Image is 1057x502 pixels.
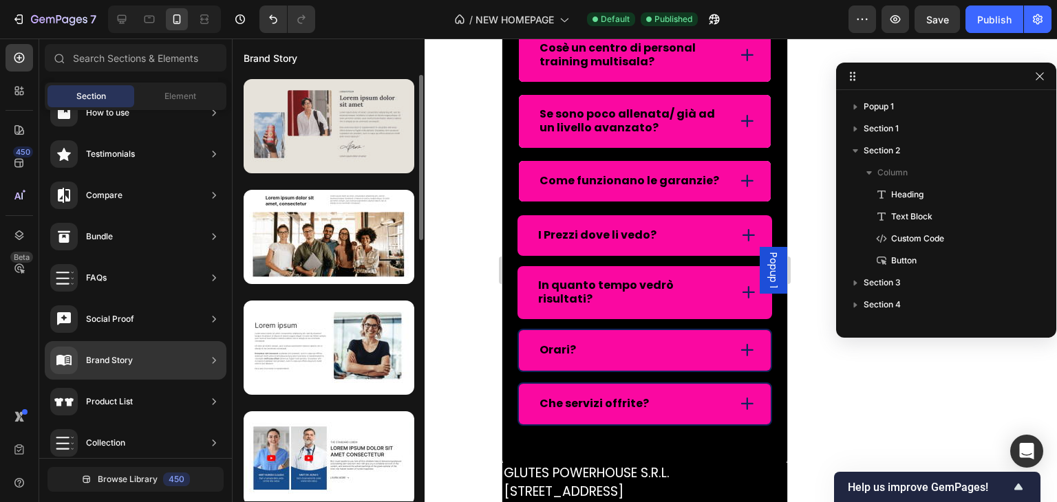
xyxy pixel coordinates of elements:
button: Publish [965,6,1023,33]
iframe: Design area [502,39,787,502]
div: Testimonials [86,147,135,161]
span: NEW HOMEPAGE [476,12,554,27]
p: 7 [90,11,96,28]
span: Default [601,13,630,25]
div: Brand Story [86,353,133,367]
div: Publish [977,12,1012,27]
div: Social Proof [86,312,134,326]
span: Text Block [891,210,932,223]
span: Column [877,166,908,179]
div: How to use [86,106,129,120]
span: Button [891,254,917,268]
input: Search Sections & Elements [45,44,226,72]
div: Product List [86,395,133,408]
div: Open Intercom Messenger [1010,435,1043,468]
span: Browse Library [98,473,158,485]
div: Beta [10,252,33,263]
span: Save [926,14,949,25]
span: Element [164,90,196,102]
span: Custom Code [891,232,944,245]
div: Undo/Redo [259,6,315,33]
span: Help us improve GemPages! [848,481,1010,494]
span: Section 4 [864,298,901,312]
button: 7 [6,6,103,33]
span: Popup 1 [864,100,894,113]
span: Section 3 [864,276,901,290]
span: P.IVA 04216940363 [1,462,122,481]
div: Compare [86,188,122,202]
div: 450 [163,472,190,486]
div: Collection [86,436,125,450]
button: Browse Library450 [47,467,224,492]
span: Published [654,13,692,25]
span: Section 2 [864,144,900,157]
button: Save [915,6,960,33]
span: Heading [891,188,923,201]
div: FAQs [86,271,107,285]
div: Bundle [86,230,113,243]
div: 450 [13,146,33,157]
span: Section 5 [864,320,900,334]
span: / [469,12,473,27]
span: Section [76,90,106,102]
span: Section 1 [864,122,899,135]
button: Show survey - Help us improve GemPages! [848,479,1027,495]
